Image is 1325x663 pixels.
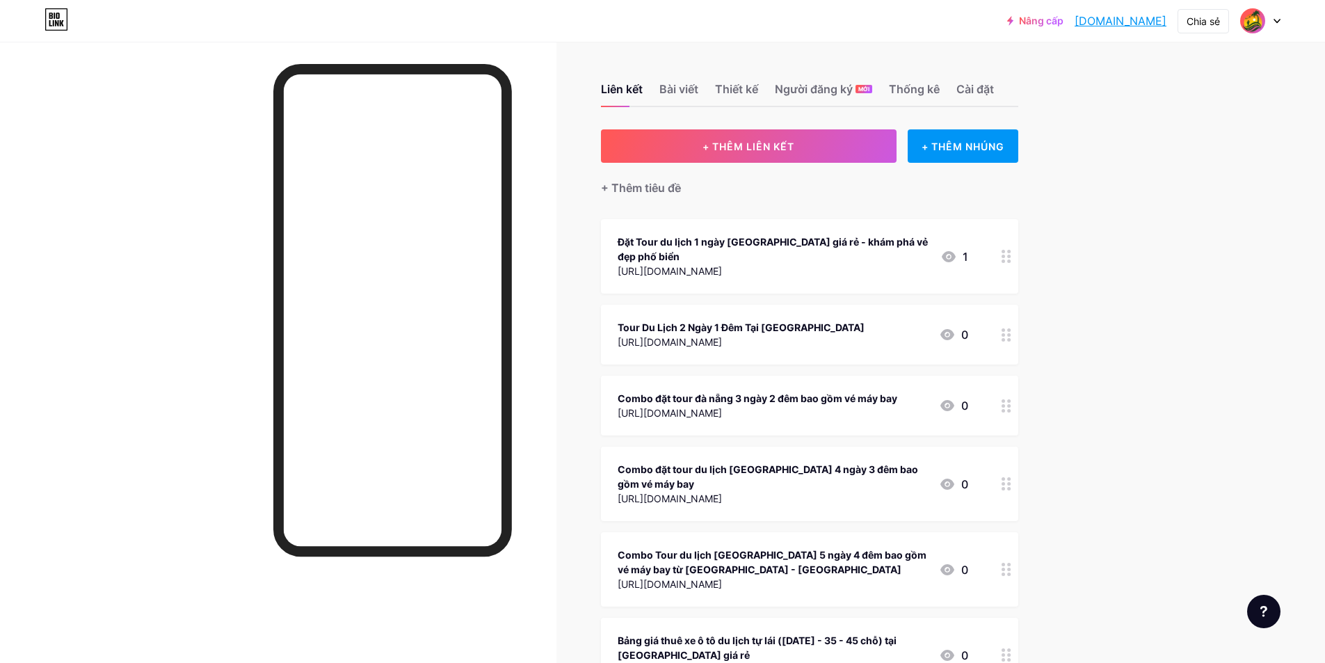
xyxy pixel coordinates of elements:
font: 0 [961,328,968,342]
font: 1 [963,250,968,264]
font: [URL][DOMAIN_NAME] [618,265,722,277]
font: Combo đặt tour du lịch [GEOGRAPHIC_DATA] 4 ngày 3 đêm bao gồm vé máy bay [618,463,918,490]
img: Đà Nẵng tốt nhất [1242,10,1264,32]
button: + THÊM LIÊN KẾT [601,129,897,163]
font: [URL][DOMAIN_NAME] [618,336,722,348]
font: 0 [961,563,968,577]
font: Tour Du Lịch 2 Ngày 1 Đêm Tại [GEOGRAPHIC_DATA] [618,321,865,333]
font: [DOMAIN_NAME] [1075,14,1166,28]
font: Người đăng ký [775,82,853,96]
font: 0 [961,648,968,662]
font: Chia sẻ [1187,15,1220,27]
font: Bài viết [659,82,698,96]
font: 0 [961,399,968,413]
a: [DOMAIN_NAME] [1075,13,1166,29]
font: + Thêm tiêu đề [601,181,681,195]
font: 0 [961,477,968,491]
font: Bảng giá thuê xe ô tô du lịch tự lái ([DATE] - 35 - 45 chỗ) tại [GEOGRAPHIC_DATA] giá rẻ [618,634,897,661]
font: Thống kê [889,82,940,96]
font: Combo Tour du lịch [GEOGRAPHIC_DATA] 5 ngày 4 đêm bao gồm vé máy bay từ [GEOGRAPHIC_DATA] - [GEOG... [618,549,926,575]
font: [URL][DOMAIN_NAME] [618,407,722,419]
font: Đặt Tour du lịch 1 ngày [GEOGRAPHIC_DATA] giá rẻ - khám phá vẻ đẹp phố biển [618,236,928,262]
font: MỚI [858,86,869,93]
font: Combo đặt tour đà nẵng 3 ngày 2 đêm bao gồm vé máy bay [618,392,897,404]
font: Thiết kế [715,82,758,96]
font: [URL][DOMAIN_NAME] [618,578,722,590]
font: + THÊM NHÚNG [922,141,1004,152]
font: Liên kết [601,82,643,96]
font: Cài đặt [956,82,994,96]
font: Nâng cấp [1019,15,1063,26]
font: + THÊM LIÊN KẾT [702,141,794,152]
font: [URL][DOMAIN_NAME] [618,493,722,504]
